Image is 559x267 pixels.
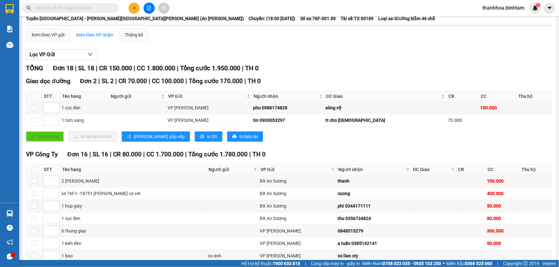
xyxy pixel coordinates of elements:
button: printerIn DS [195,131,222,142]
span: 1 [537,3,539,7]
th: CC [486,164,520,175]
span: | [115,77,117,85]
td: VP Tân Bình [259,250,337,262]
td: BX An Sương [259,200,337,212]
span: Người nhận [254,93,318,100]
span: VP Công Ty [26,151,58,158]
span: Miền Bắc [446,260,492,267]
strong: 0369 525 060 [465,261,492,266]
td: VP Tân Bình [259,237,337,250]
span: SL 16 [93,151,108,158]
div: 80.000 [487,215,519,222]
span: CC 1.800.000 [137,64,175,72]
th: Tên hàng [61,164,207,175]
div: sông vệ [325,104,446,111]
td: BX An Sương [259,187,337,200]
div: BX An Sương [260,215,335,222]
div: thanh [338,177,410,185]
span: Người gửi [111,93,160,100]
span: | [185,77,187,85]
div: VP [PERSON_NAME] [168,104,251,111]
span: caret-down [547,5,553,11]
span: | [110,151,111,158]
div: 1 kiên đen [62,240,206,247]
th: Thu hộ [520,164,552,175]
td: BX An Sương [259,175,337,187]
span: Loại xe: Giường Nằm 46 chỗ [378,15,435,22]
span: CC 1.700.000 [146,151,184,158]
span: Đơn 16 [67,151,88,158]
span: In DS [207,133,217,140]
td: BX An Sương [259,212,337,225]
div: 6 thung giay [62,227,206,234]
img: logo-vxr [5,4,14,14]
span: Người nhận [338,166,405,173]
span: TH 0 [252,151,266,158]
button: aim [158,3,169,14]
td: VP Tân Bình [167,102,252,114]
span: CR 80.000 [113,151,142,158]
span: CR 150.000 [99,64,132,72]
th: STT [42,91,61,102]
b: Tuyến: [GEOGRAPHIC_DATA] - [PERSON_NAME][GEOGRAPHIC_DATA][PERSON_NAME] (An [PERSON_NAME]) [26,16,244,21]
div: 50.000 [487,202,519,209]
div: 400.000 [487,190,519,197]
span: | [305,260,306,267]
span: ĐC Giao [413,166,450,173]
span: notification [7,239,13,245]
span: | [497,260,498,267]
span: TỔNG [26,64,43,72]
span: question-circle [7,225,13,231]
div: VP [PERSON_NAME] [168,117,251,124]
div: 70.000 [448,117,478,124]
button: uploadGiao hàng [26,131,64,142]
img: warehouse-icon [6,210,13,217]
div: 100.000 [480,104,515,111]
span: Chuyến: (18:00 [DATE]) [249,15,295,22]
img: warehouse-icon [6,42,13,48]
div: 300.000 [487,227,519,234]
span: Số xe: 76F-001.89 [300,15,336,22]
td: VP Tân Bình [167,114,252,127]
div: a tuấn 0385142141 [338,240,410,247]
td: VP Tân Bình [259,225,337,237]
div: VP [PERSON_NAME] [260,227,335,234]
span: SL 2 [102,77,114,85]
span: search [27,6,31,10]
span: SL 18 [78,64,94,72]
span: | [244,77,246,85]
span: Người gửi [209,166,252,173]
div: 1 túm xang [62,117,108,124]
span: plus [132,6,136,10]
div: co ánh [208,252,258,259]
button: file-add [144,3,155,14]
div: VP [PERSON_NAME] [260,252,335,259]
div: 100.000 [487,177,519,185]
div: Xem theo VP nhận [76,31,113,38]
div: Xem theo VP gửi [31,31,64,38]
span: printer [232,134,237,139]
span: | [98,77,100,85]
div: co lien cty [338,252,410,259]
span: | [143,151,145,158]
span: | [96,64,97,72]
th: CR [456,164,486,175]
span: VP Gửi [260,166,330,173]
div: VP [PERSON_NAME] [260,240,335,247]
div: 50.000 [487,240,519,247]
th: Thu hộ [517,91,552,102]
div: 1 bao [62,252,206,259]
th: CR [447,91,479,102]
span: message [7,254,13,260]
span: Đơn 18 [53,64,73,72]
span: | [242,64,243,72]
div: 2 [PERSON_NAME] [62,177,206,185]
span: ⚪️ [443,262,445,265]
div: 1 hop giay [62,202,206,209]
span: ĐC Giao [326,93,440,100]
span: TH 0 [245,64,259,72]
span: Đơn 2 [80,77,97,85]
span: [PERSON_NAME] sắp xếp [134,133,185,140]
div: Thống kê [125,31,143,38]
span: CR 70.000 [119,77,147,85]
